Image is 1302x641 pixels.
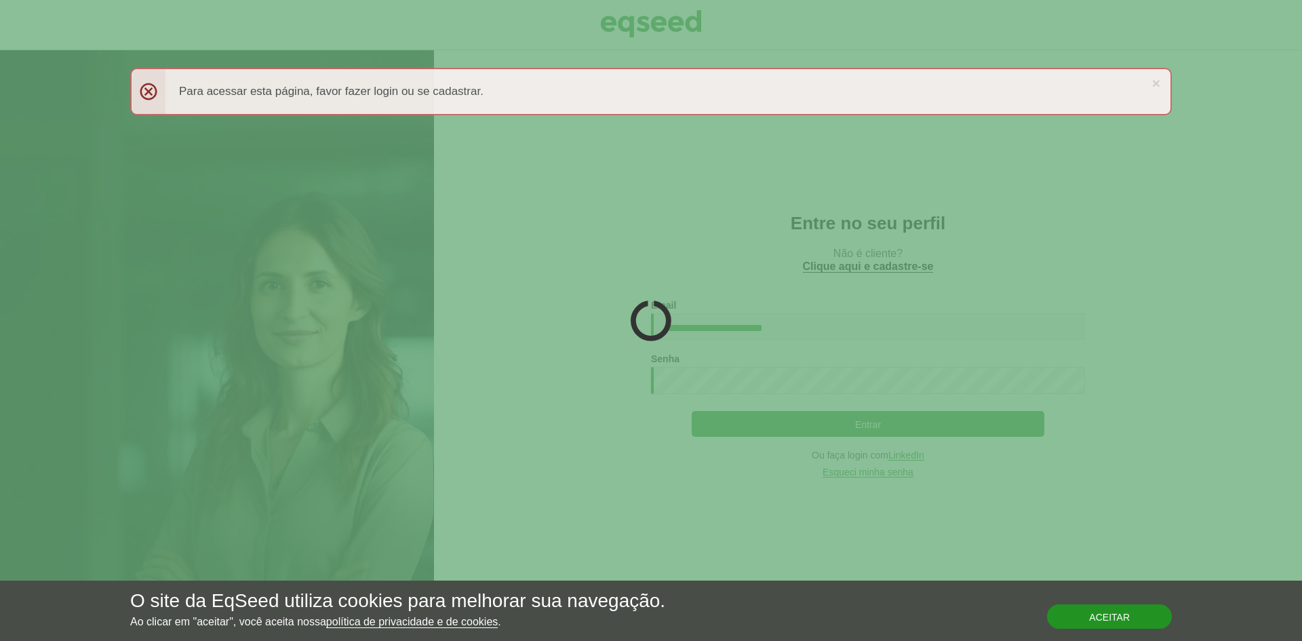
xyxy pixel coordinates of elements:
[1047,604,1172,629] button: Aceitar
[130,591,665,612] h5: O site da EqSeed utiliza cookies para melhorar sua navegação.
[1152,76,1160,90] a: ×
[130,615,665,628] p: Ao clicar em "aceitar", você aceita nossa .
[326,617,498,628] a: política de privacidade e de cookies
[130,68,1172,115] div: Para acessar esta página, favor fazer login ou se cadastrar.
